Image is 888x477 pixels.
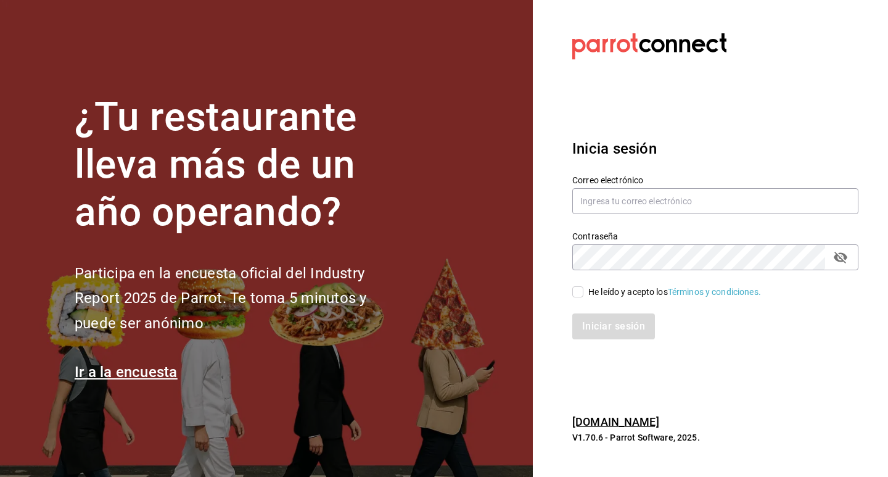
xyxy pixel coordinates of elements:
[75,94,408,236] h1: ¿Tu restaurante lleva más de un año operando?
[588,286,761,299] div: He leído y acepto los
[830,247,851,268] button: passwordField
[668,287,761,297] a: Términos y condiciones.
[572,176,858,185] label: Correo electrónico
[75,261,408,336] h2: Participa en la encuesta oficial del Industry Report 2025 de Parrot. Te toma 5 minutos y puede se...
[572,415,659,428] a: [DOMAIN_NAME]
[572,431,858,444] p: V1.70.6 - Parrot Software, 2025.
[572,232,858,241] label: Contraseña
[75,363,178,381] a: Ir a la encuesta
[572,188,858,214] input: Ingresa tu correo electrónico
[572,138,858,160] h3: Inicia sesión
